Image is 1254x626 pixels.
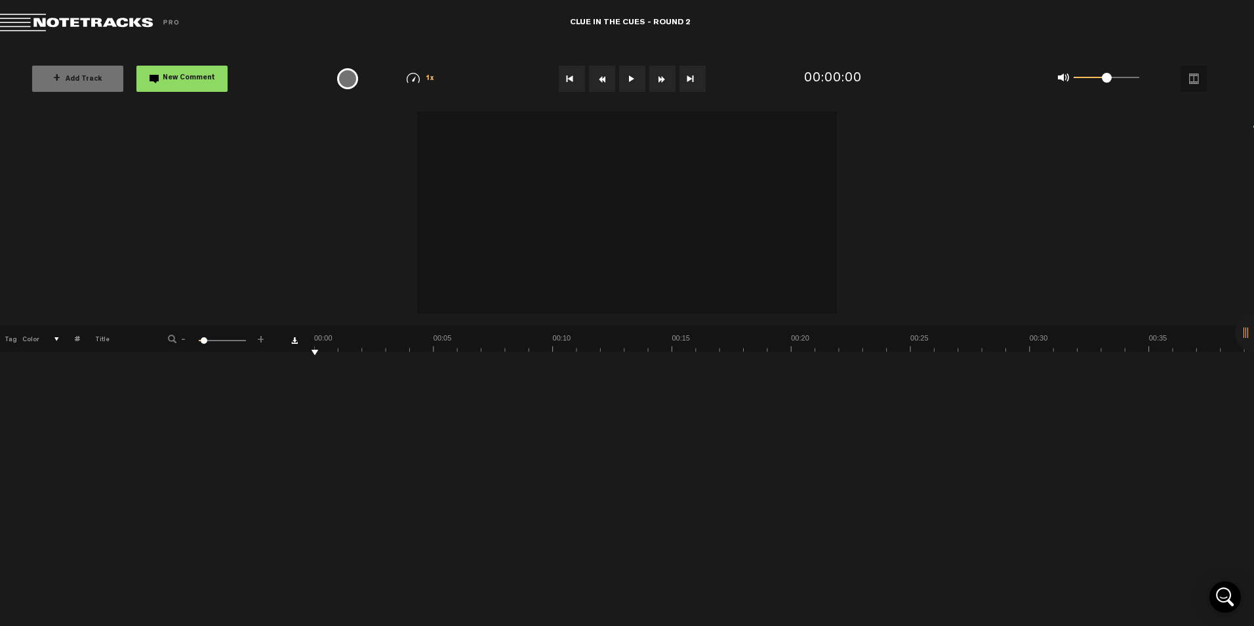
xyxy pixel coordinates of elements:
span: + [53,73,60,84]
button: New Comment [136,66,228,92]
button: Rewind [589,66,615,92]
th: # [60,325,80,352]
span: Add Track [53,76,102,83]
button: Fast Forward [649,66,676,92]
a: Download comments [291,337,298,344]
button: Go to end [679,66,706,92]
span: New Comment [163,75,215,82]
th: Color [20,325,39,352]
img: speedometer.svg [407,73,420,83]
button: Go to beginning [559,66,585,92]
span: 1x [426,75,435,83]
button: Video options [1181,66,1207,92]
div: 1x [387,73,455,84]
span: - [178,333,189,341]
span: + [256,333,266,341]
div: Open Intercom Messenger [1209,581,1241,613]
th: Title [80,325,150,352]
div: {{ tooltip_message }} [337,68,358,89]
button: +Add Track [32,66,123,92]
div: 00:00:00 [804,70,862,89]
